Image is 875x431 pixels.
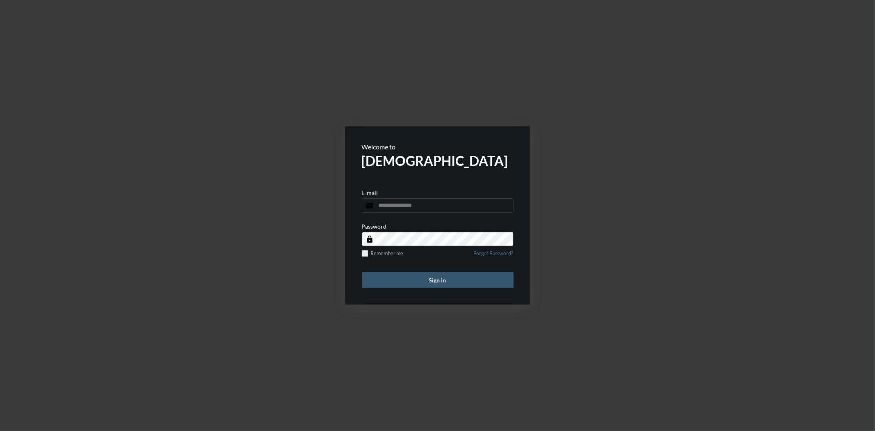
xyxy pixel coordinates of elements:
p: Welcome to [362,143,514,151]
label: Remember me [362,250,404,257]
a: Forgot Password? [474,250,514,261]
button: Sign in [362,272,514,288]
p: Password [362,223,387,230]
h2: [DEMOGRAPHIC_DATA] [362,153,514,169]
p: E-mail [362,189,378,196]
